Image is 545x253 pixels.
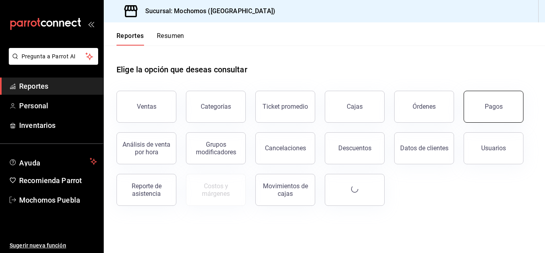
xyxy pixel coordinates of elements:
[394,132,454,164] button: Datos de clientes
[9,48,98,65] button: Pregunta a Parrot AI
[117,132,176,164] button: Análisis de venta por hora
[186,91,246,123] button: Categorías
[117,174,176,206] button: Reporte de asistencia
[19,175,97,186] span: Recomienda Parrot
[19,157,87,166] span: Ayuda
[325,91,385,123] button: Cajas
[413,103,436,110] div: Órdenes
[485,103,503,110] div: Pagos
[19,81,97,92] span: Reportes
[22,52,86,61] span: Pregunta a Parrot AI
[394,91,454,123] button: Órdenes
[19,195,97,205] span: Mochomos Puebla
[400,144,448,152] div: Datos de clientes
[19,100,97,111] span: Personal
[255,91,315,123] button: Ticket promedio
[347,103,363,110] div: Cajas
[191,182,241,197] div: Costos y márgenes
[255,174,315,206] button: Movimientos de cajas
[6,58,98,66] a: Pregunta a Parrot AI
[201,103,231,110] div: Categorías
[10,241,97,250] span: Sugerir nueva función
[88,21,94,27] button: open_drawer_menu
[117,64,247,76] h1: Elige la opción que deseas consultar
[122,182,171,197] div: Reporte de asistencia
[117,91,176,123] button: Ventas
[157,32,184,46] button: Resumen
[117,32,144,46] button: Reportes
[338,144,371,152] div: Descuentos
[191,141,241,156] div: Grupos modificadores
[263,103,308,110] div: Ticket promedio
[186,132,246,164] button: Grupos modificadores
[137,103,156,110] div: Ventas
[265,144,306,152] div: Cancelaciones
[19,120,97,131] span: Inventarios
[481,144,506,152] div: Usuarios
[139,6,275,16] h3: Sucursal: Mochomos ([GEOGRAPHIC_DATA])
[464,132,523,164] button: Usuarios
[255,132,315,164] button: Cancelaciones
[261,182,310,197] div: Movimientos de cajas
[186,174,246,206] button: Contrata inventarios para ver este reporte
[464,91,523,123] button: Pagos
[325,132,385,164] button: Descuentos
[122,141,171,156] div: Análisis de venta por hora
[117,32,184,46] div: navigation tabs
